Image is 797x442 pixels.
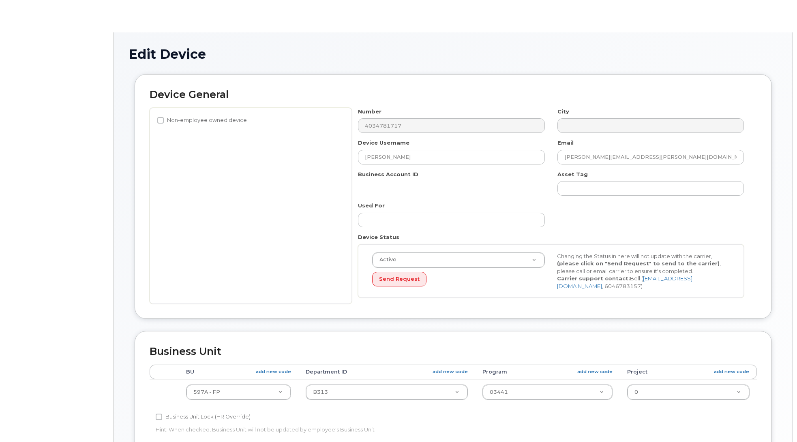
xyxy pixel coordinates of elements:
th: Program [475,365,620,379]
a: 0 [628,385,749,399]
th: Project [620,365,757,379]
input: Business Unit Lock (HR Override) [156,414,162,420]
button: Send Request [372,272,426,287]
a: add new code [714,368,749,375]
a: [EMAIL_ADDRESS][DOMAIN_NAME] [557,275,692,289]
th: BU [179,365,298,379]
h2: Business Unit [150,346,757,357]
a: B313 [306,385,468,399]
span: 03441 [490,389,508,395]
label: Business Account ID [358,171,418,178]
input: Non-employee owned device [157,117,164,124]
div: Changing the Status in here will not update with the carrier, , please call or email carrier to e... [551,252,736,290]
label: Device Status [358,233,399,241]
label: City [557,108,569,115]
label: Asset Tag [557,171,588,178]
span: B313 [313,389,328,395]
label: Used For [358,202,385,209]
span: Active [375,256,396,263]
a: 03441 [483,385,612,399]
label: Non-employee owned device [157,115,247,125]
span: 597A - FP [193,389,220,395]
span: 0 [634,389,638,395]
h2: Device General [150,89,757,100]
th: Department ID [298,365,476,379]
label: Business Unit Lock (HR Override) [156,412,251,422]
p: Hint: When checked, Business Unit will not be updated by employee's Business Unit [156,426,548,433]
label: Email [557,139,574,147]
a: 597A - FP [186,385,291,399]
strong: (please click on "Send Request" to send to the carrier) [557,260,720,267]
label: Device Username [358,139,409,147]
a: add new code [577,368,613,375]
a: Active [373,253,544,267]
a: add new code [256,368,291,375]
h1: Edit Device [129,47,778,61]
strong: Carrier support contact: [557,275,630,282]
a: add new code [433,368,468,375]
label: Number [358,108,381,115]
